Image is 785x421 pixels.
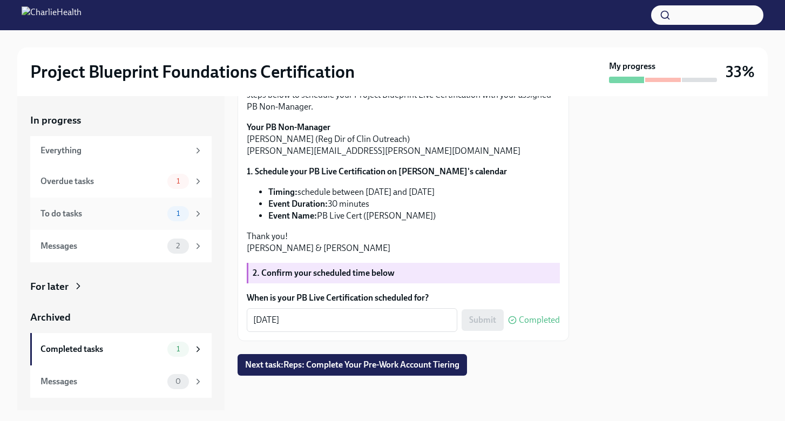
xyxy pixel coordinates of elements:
[40,145,189,157] div: Everything
[238,354,467,376] button: Next task:Reps: Complete Your Pre-Work Account Tiering
[40,376,163,388] div: Messages
[609,60,655,72] strong: My progress
[519,316,560,324] span: Completed
[40,343,163,355] div: Completed tasks
[253,268,395,278] strong: 2. Confirm your scheduled time below
[30,113,212,127] a: In progress
[169,377,187,385] span: 0
[170,242,186,250] span: 2
[40,208,163,220] div: To do tasks
[247,230,560,254] p: Thank you! [PERSON_NAME] & [PERSON_NAME]
[268,210,560,222] li: PB Live Cert ([PERSON_NAME])
[30,198,212,230] a: To do tasks1
[268,186,560,198] li: schedule between [DATE] and [DATE]
[247,166,507,176] strong: 1. Schedule your PB Live Certification on [PERSON_NAME]'s calendar
[170,345,186,353] span: 1
[268,198,560,210] li: 30 minutes
[247,122,330,132] strong: Your PB Non-Manager
[30,280,69,294] div: For later
[253,314,451,327] textarea: [DATE]
[170,177,186,185] span: 1
[268,187,297,197] strong: Timing:
[30,61,355,83] h2: Project Blueprint Foundations Certification
[30,365,212,398] a: Messages0
[30,136,212,165] a: Everything
[170,209,186,218] span: 1
[22,6,82,24] img: CharlieHealth
[268,210,317,221] strong: Event Name:
[247,121,560,157] p: [PERSON_NAME] (Reg Dir of Clin Outreach) [PERSON_NAME][EMAIL_ADDRESS][PERSON_NAME][DOMAIN_NAME]
[30,333,212,365] a: Completed tasks1
[30,230,212,262] a: Messages2
[726,62,755,82] h3: 33%
[30,280,212,294] a: For later
[245,359,459,370] span: Next task : Reps: Complete Your Pre-Work Account Tiering
[30,165,212,198] a: Overdue tasks1
[40,240,163,252] div: Messages
[30,310,212,324] a: Archived
[247,292,560,304] label: When is your PB Live Certification scheduled for?
[40,175,163,187] div: Overdue tasks
[268,199,328,209] strong: Event Duration:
